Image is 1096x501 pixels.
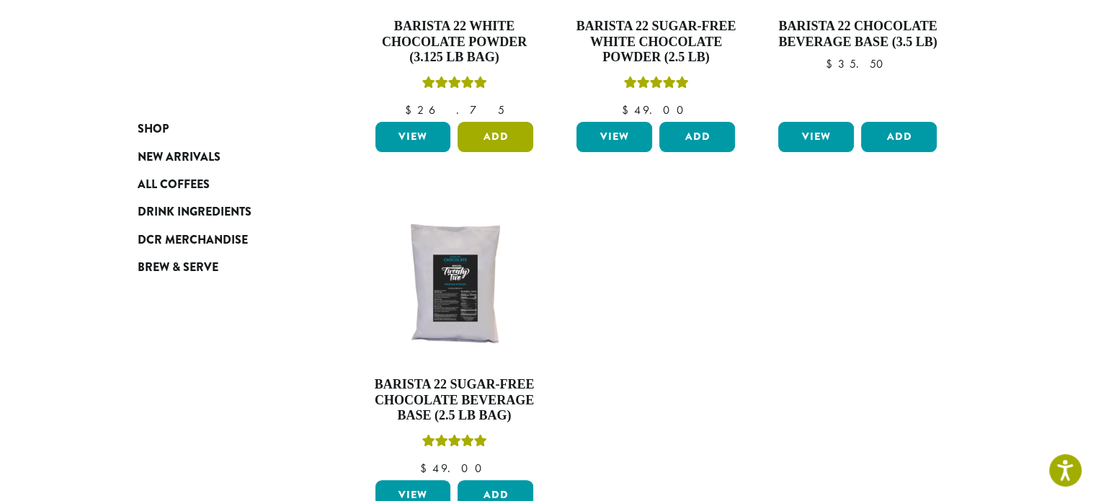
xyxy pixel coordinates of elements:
[138,176,210,194] span: All Coffees
[826,56,890,71] bdi: 35.50
[422,433,486,454] div: Rated 5.00 out of 5
[138,148,220,167] span: New Arrivals
[420,461,432,476] span: $
[138,259,218,277] span: Brew & Serve
[404,102,504,118] bdi: 26.75
[422,74,486,96] div: Rated 5.00 out of 5
[372,19,538,66] h4: Barista 22 White Chocolate Powder (3.125 lb bag)
[775,19,940,50] h4: Barista 22 Chocolate Beverage Base (3.5 lb)
[138,115,311,143] a: Shop
[375,122,451,152] a: View
[826,56,838,71] span: $
[573,19,739,66] h4: Barista 22 Sugar-Free White Chocolate Powder (2.5 lb)
[576,122,652,152] a: View
[420,461,489,476] bdi: 49.00
[138,203,251,221] span: Drink Ingredients
[138,198,311,226] a: Drink Ingredients
[138,143,311,170] a: New Arrivals
[659,122,735,152] button: Add
[138,226,311,254] a: DCR Merchandise
[138,231,248,249] span: DCR Merchandise
[778,122,854,152] a: View
[623,74,688,96] div: Rated 5.00 out of 5
[372,377,538,424] h4: Barista 22 Sugar-Free Chocolate Beverage Base (2.5 lb bag)
[371,200,537,365] img: B22-SF-Chocolate-Powder-300x300.png
[404,102,416,118] span: $
[622,102,690,118] bdi: 49.00
[138,254,311,281] a: Brew & Serve
[622,102,634,118] span: $
[458,122,533,152] button: Add
[138,171,311,198] a: All Coffees
[138,120,169,138] span: Shop
[372,200,538,474] a: Barista 22 Sugar-Free Chocolate Beverage Base (2.5 lb bag)Rated 5.00 out of 5 $49.00
[861,122,937,152] button: Add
